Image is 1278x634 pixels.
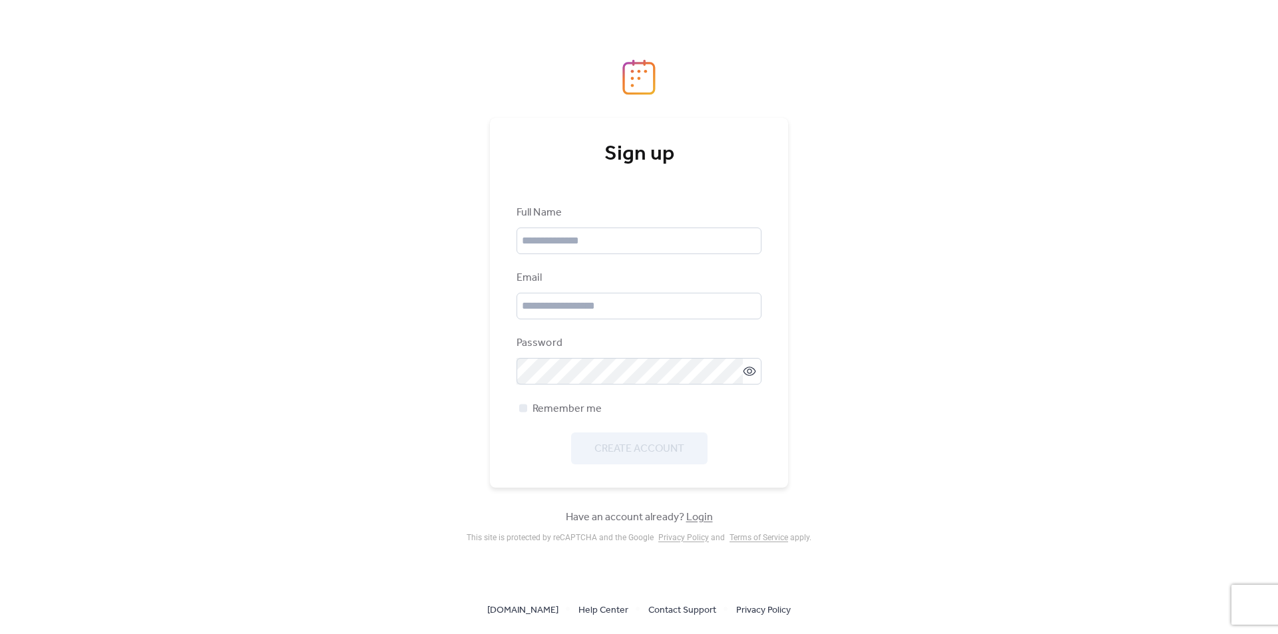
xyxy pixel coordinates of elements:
[736,603,791,619] span: Privacy Policy
[517,141,761,168] div: Sign up
[532,401,602,417] span: Remember me
[517,205,759,221] div: Full Name
[487,601,558,618] a: [DOMAIN_NAME]
[648,601,716,618] a: Contact Support
[658,533,709,542] a: Privacy Policy
[566,510,713,526] span: Have an account already?
[578,601,628,618] a: Help Center
[686,507,713,528] a: Login
[736,601,791,618] a: Privacy Policy
[730,533,788,542] a: Terms of Service
[517,335,759,351] div: Password
[467,533,811,542] div: This site is protected by reCAPTCHA and the Google and apply .
[622,59,656,95] img: logo
[517,270,759,286] div: Email
[487,603,558,619] span: [DOMAIN_NAME]
[578,603,628,619] span: Help Center
[648,603,716,619] span: Contact Support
